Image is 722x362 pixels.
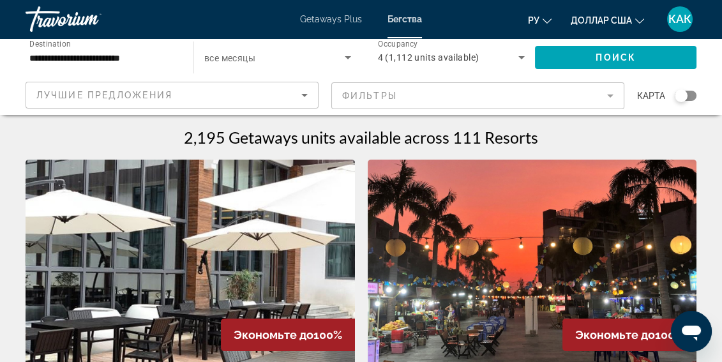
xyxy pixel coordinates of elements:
button: Меню пользователя [663,6,696,33]
div: 100% [221,319,355,351]
h1: 2,195 Getaways units available across 111 Resorts [184,128,538,147]
span: Destination [29,39,71,48]
span: все месяцы [204,53,255,63]
span: Occupancy [378,40,418,49]
font: ру [528,15,539,26]
a: Getaways Plus [300,14,362,24]
span: Экономьте до [575,328,655,342]
a: Бегства [387,14,422,24]
iframe: Кнопка запуска окна обмена сообщениями [671,311,712,352]
mat-select: Sort by [36,87,308,103]
font: доллар США [571,15,632,26]
span: 4 (1,112 units available) [378,52,479,63]
span: Экономьте до [234,328,313,342]
font: КАК [668,12,691,26]
button: Изменить валюту [571,11,644,29]
span: карта [637,87,665,105]
span: Лучшие предложения [36,90,172,100]
span: Поиск [596,52,636,63]
a: Травориум [26,3,153,36]
button: Изменить язык [528,11,552,29]
button: Поиск [535,46,696,69]
button: Filter [331,82,624,110]
div: 100% [562,319,696,351]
